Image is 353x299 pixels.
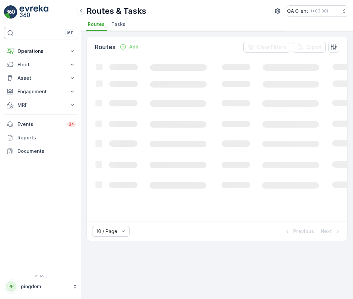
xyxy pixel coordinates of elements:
p: ( +03:00 ) [311,8,328,14]
p: Previous [293,228,314,235]
p: Asset [17,75,65,81]
button: Engagement [4,85,78,98]
p: Events [17,121,63,128]
p: Add [129,43,139,50]
button: QA Client(+03:00) [287,5,348,17]
div: PP [6,281,16,292]
img: logo [4,5,17,19]
span: Routes [88,21,105,28]
p: QA Client [287,8,308,14]
button: Add [117,43,141,51]
button: PPpingdom [4,279,78,294]
button: Fleet [4,58,78,71]
p: pingdom [21,283,69,290]
p: ⌘B [67,30,74,36]
p: Operations [17,48,65,55]
a: Documents [4,144,78,158]
p: Documents [17,148,76,155]
button: Export [293,42,326,53]
a: Reports [4,131,78,144]
p: Fleet [17,61,65,68]
p: Routes & Tasks [86,6,146,16]
button: Previous [283,227,315,235]
button: Next [320,227,342,235]
p: Routes [95,42,116,52]
button: Clear Filters [243,42,290,53]
p: Engagement [17,88,65,95]
p: MRF [17,102,65,108]
p: 34 [69,122,74,127]
span: v 1.49.3 [4,274,78,278]
button: Operations [4,44,78,58]
img: logo_light-DOdMpM7g.png [19,5,48,19]
button: MRF [4,98,78,112]
a: Events34 [4,118,78,131]
span: Tasks [111,21,125,28]
button: Asset [4,71,78,85]
p: Clear Filters [257,44,286,51]
p: Next [321,228,332,235]
p: Reports [17,134,76,141]
p: Export [306,44,322,51]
